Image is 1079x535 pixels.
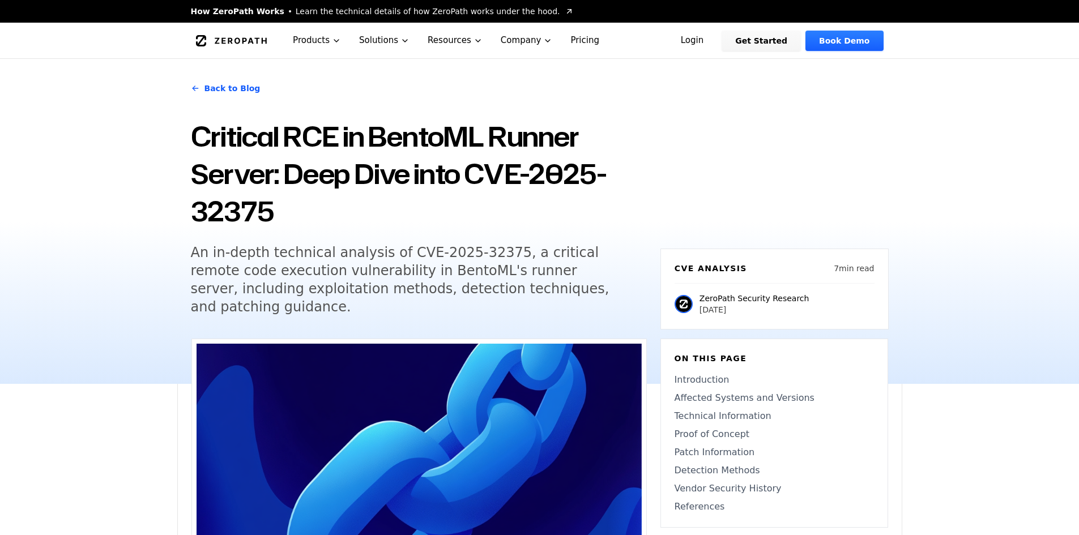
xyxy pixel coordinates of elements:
h1: Critical RCE in BentoML Runner Server: Deep Dive into CVE-2025-32375 [191,118,647,230]
a: Introduction [675,373,874,387]
a: Technical Information [675,409,874,423]
button: Resources [419,23,492,58]
button: Products [284,23,350,58]
p: 7 min read [834,263,874,274]
span: How ZeroPath Works [191,6,284,17]
a: Vendor Security History [675,482,874,495]
a: How ZeroPath WorksLearn the technical details of how ZeroPath works under the hood. [191,6,574,17]
a: Login [667,31,718,51]
a: References [675,500,874,513]
a: Detection Methods [675,464,874,477]
p: ZeroPath Security Research [700,293,809,304]
button: Company [492,23,562,58]
a: Affected Systems and Versions [675,391,874,405]
img: ZeroPath Security Research [675,295,693,313]
nav: Global [177,23,902,58]
p: [DATE] [700,304,809,315]
a: Proof of Concept [675,427,874,441]
h5: An in-depth technical analysis of CVE-2025-32375, a critical remote code execution vulnerability ... [191,243,626,316]
a: Pricing [561,23,608,58]
h6: On this page [675,353,874,364]
a: Patch Information [675,446,874,459]
h6: CVE Analysis [675,263,747,274]
a: Back to Blog [191,72,261,104]
button: Solutions [350,23,419,58]
a: Get Started [722,31,801,51]
a: Book Demo [805,31,883,51]
span: Learn the technical details of how ZeroPath works under the hood. [296,6,560,17]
